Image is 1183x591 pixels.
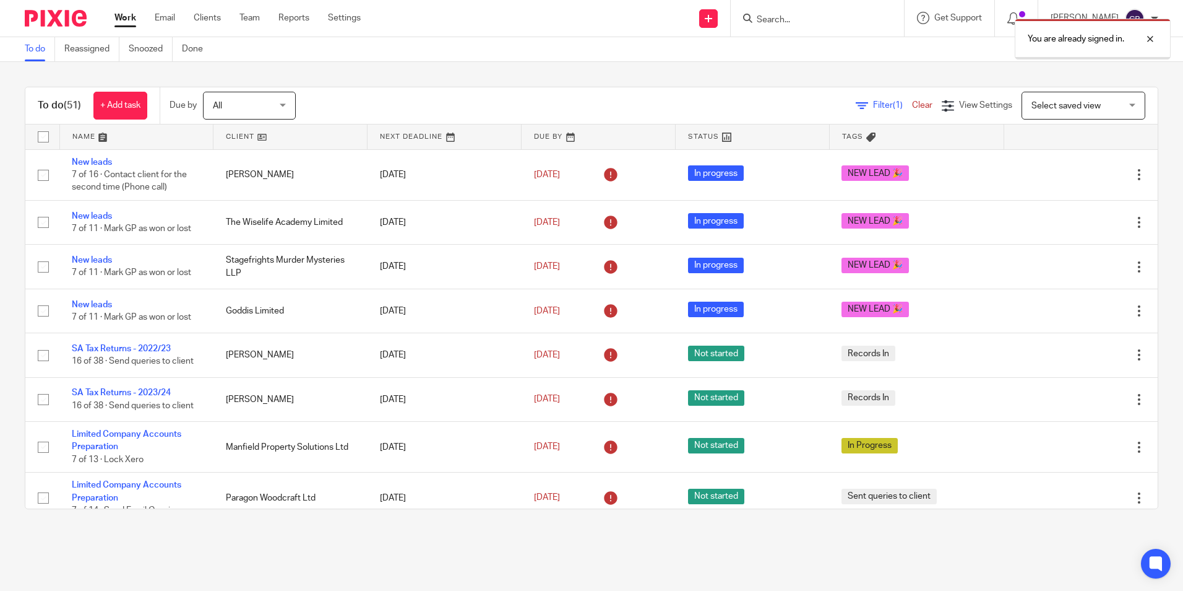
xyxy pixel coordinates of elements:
[1028,33,1124,45] p: You are already signed in.
[368,422,522,473] td: [DATE]
[873,101,912,110] span: Filter
[38,99,81,112] h1: To do
[959,101,1012,110] span: View Settings
[912,101,932,110] a: Clear
[1125,9,1145,28] img: svg%3E
[72,170,187,192] span: 7 of 16 · Contact client for the second time (Phone call)
[72,158,112,167] a: New leads
[72,430,181,451] a: Limited Company Accounts Preparation
[213,102,222,110] span: All
[72,455,144,464] span: 7 of 13 · Lock Xero
[72,269,191,278] span: 7 of 11 · Mark GP as won or lost
[368,377,522,421] td: [DATE]
[72,224,191,233] span: 7 of 11 · Mark GP as won or lost
[841,390,895,406] span: Records In
[841,302,909,317] span: NEW LEAD 🎉
[688,165,744,181] span: In progress
[155,12,175,24] a: Email
[328,12,361,24] a: Settings
[534,218,560,227] span: [DATE]
[213,333,368,377] td: [PERSON_NAME]
[534,351,560,359] span: [DATE]
[213,377,368,421] td: [PERSON_NAME]
[534,395,560,404] span: [DATE]
[368,473,522,523] td: [DATE]
[368,333,522,377] td: [DATE]
[213,149,368,200] td: [PERSON_NAME]
[213,289,368,333] td: Goddis Limited
[93,92,147,120] a: + Add task
[841,213,909,229] span: NEW LEAD 🎉
[688,489,744,504] span: Not started
[534,442,560,451] span: [DATE]
[688,346,744,361] span: Not started
[842,133,863,140] span: Tags
[64,37,119,61] a: Reassigned
[114,12,136,24] a: Work
[72,344,171,353] a: SA Tax Returns - 2022/23
[534,170,560,179] span: [DATE]
[368,289,522,333] td: [DATE]
[182,37,212,61] a: Done
[72,212,112,221] a: New leads
[893,101,903,110] span: (1)
[688,213,744,229] span: In progress
[72,256,112,265] a: New leads
[368,245,522,289] td: [DATE]
[688,258,744,273] span: In progress
[534,262,560,271] span: [DATE]
[213,422,368,473] td: Manfield Property Solutions Ltd
[213,473,368,523] td: Paragon Woodcraft Ltd
[534,307,560,315] span: [DATE]
[72,481,181,502] a: Limited Company Accounts Preparation
[72,401,194,410] span: 16 of 38 · Send queries to client
[688,302,744,317] span: In progress
[1031,102,1101,110] span: Select saved view
[688,438,744,453] span: Not started
[841,165,909,181] span: NEW LEAD 🎉
[841,258,909,273] span: NEW LEAD 🎉
[64,100,81,110] span: (51)
[368,149,522,200] td: [DATE]
[129,37,173,61] a: Snoozed
[841,346,895,361] span: Records In
[72,506,179,515] span: 7 of 14 · Send Email Queries
[688,390,744,406] span: Not started
[841,489,937,504] span: Sent queries to client
[239,12,260,24] a: Team
[841,438,898,453] span: In Progress
[213,200,368,244] td: The Wiselife Academy Limited
[368,200,522,244] td: [DATE]
[534,494,560,502] span: [DATE]
[194,12,221,24] a: Clients
[25,10,87,27] img: Pixie
[72,313,191,322] span: 7 of 11 · Mark GP as won or lost
[72,300,112,309] a: New leads
[72,357,194,366] span: 16 of 38 · Send queries to client
[278,12,309,24] a: Reports
[170,99,197,112] p: Due by
[72,388,171,397] a: SA Tax Returns - 2023/24
[25,37,55,61] a: To do
[213,245,368,289] td: Stagefrights Murder Mysteries LLP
